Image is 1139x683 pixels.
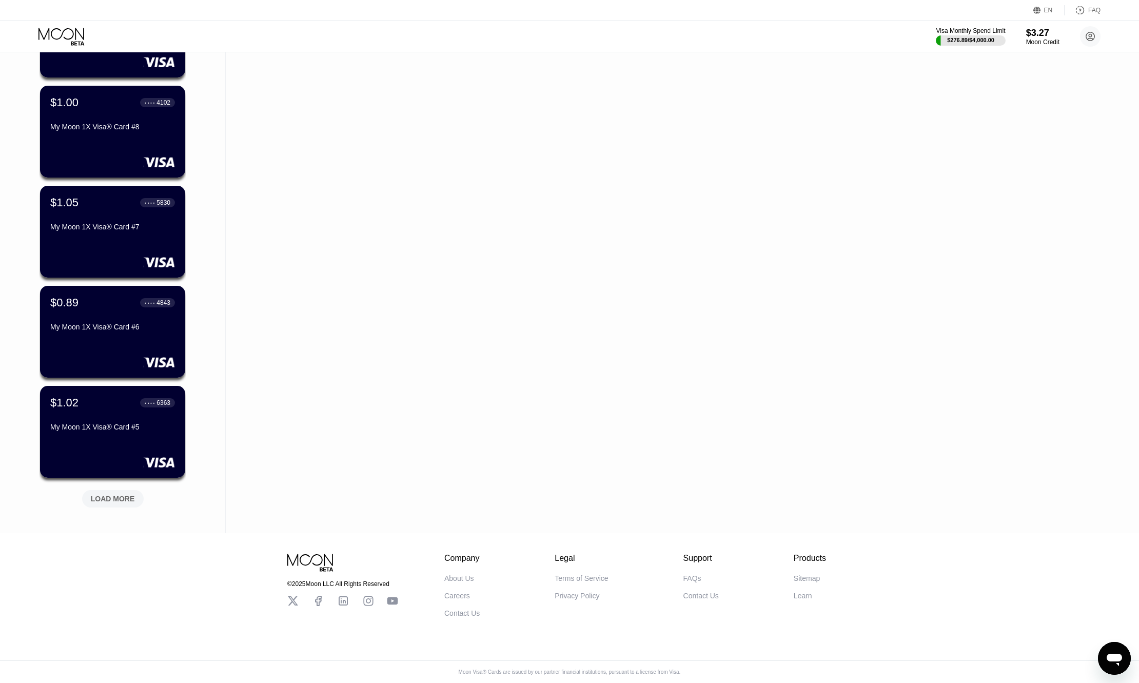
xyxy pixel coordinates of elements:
[444,574,474,582] div: About Us
[1088,7,1101,14] div: FAQ
[444,609,480,617] div: Contact Us
[287,580,398,588] div: © 2025 Moon LLC All Rights Reserved
[794,574,820,582] div: Sitemap
[40,86,185,178] div: $1.00● ● ● ●4102My Moon 1X Visa® Card #8
[40,186,185,278] div: $1.05● ● ● ●5830My Moon 1X Visa® Card #7
[91,494,135,503] div: LOAD MORE
[1065,5,1101,15] div: FAQ
[50,396,78,409] div: $1.02
[1026,38,1059,46] div: Moon Credit
[145,301,155,304] div: ● ● ● ●
[794,592,812,600] div: Learn
[156,199,170,206] div: 5830
[1026,28,1059,46] div: $3.27Moon Credit
[444,592,470,600] div: Careers
[145,101,155,104] div: ● ● ● ●
[145,201,155,204] div: ● ● ● ●
[1044,7,1053,14] div: EN
[683,554,719,563] div: Support
[936,27,1005,46] div: Visa Monthly Spend Limit$276.89/$4,000.00
[1098,642,1131,675] iframe: Button to launch messaging window
[50,323,175,331] div: My Moon 1X Visa® Card #6
[555,574,608,582] div: Terms of Service
[50,223,175,231] div: My Moon 1X Visa® Card #7
[444,554,480,563] div: Company
[794,554,826,563] div: Products
[947,37,994,43] div: $276.89 / $4,000.00
[50,296,78,309] div: $0.89
[50,423,175,431] div: My Moon 1X Visa® Card #5
[40,386,185,478] div: $1.02● ● ● ●6363My Moon 1X Visa® Card #5
[50,196,78,209] div: $1.05
[555,592,599,600] div: Privacy Policy
[936,27,1005,34] div: Visa Monthly Spend Limit
[40,286,185,378] div: $0.89● ● ● ●4843My Moon 1X Visa® Card #6
[555,554,608,563] div: Legal
[683,592,719,600] div: Contact Us
[156,299,170,306] div: 4843
[1026,28,1059,38] div: $3.27
[50,96,78,109] div: $1.00
[683,574,701,582] div: FAQs
[145,401,155,404] div: ● ● ● ●
[450,669,689,675] div: Moon Visa® Cards are issued by our partner financial institutions, pursuant to a license from Visa.
[156,399,170,406] div: 6363
[74,486,151,508] div: LOAD MORE
[1033,5,1065,15] div: EN
[50,123,175,131] div: My Moon 1X Visa® Card #8
[156,99,170,106] div: 4102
